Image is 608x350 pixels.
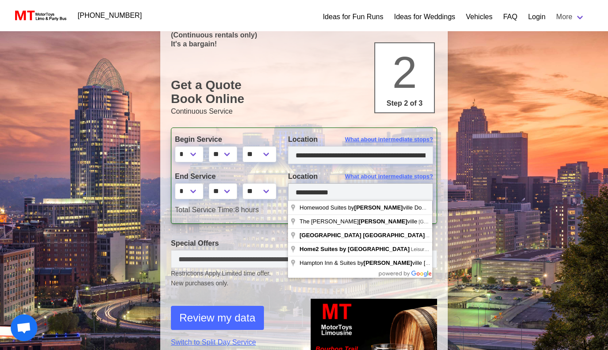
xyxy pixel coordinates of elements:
label: End Service [175,171,275,182]
img: MotorToys Logo [12,9,67,22]
span: [PERSON_NAME] [359,218,407,225]
span: Leisure Way, [GEOGRAPHIC_DATA], [GEOGRAPHIC_DATA], [GEOGRAPHIC_DATA] [411,247,599,252]
span: 2 [392,47,417,97]
span: New purchases only. [171,279,437,288]
a: Open chat [11,314,37,341]
span: [PERSON_NAME] [354,204,403,211]
span: What about intermediate stops? [345,135,433,144]
p: Continuous Service [171,106,437,117]
a: [PHONE_NUMBER] [73,7,147,25]
div: 8 hours [168,205,440,215]
span: [GEOGRAPHIC_DATA] [GEOGRAPHIC_DATA] Northeast [300,232,454,239]
span: The [PERSON_NAME] ville [300,218,418,225]
a: Switch to Split Day Service [171,337,297,348]
span: Total Service Time: [175,206,235,214]
span: Location [288,173,318,180]
small: Restrictions Apply. [171,270,437,288]
h1: Get a Quote Book Online [171,78,437,106]
p: Step 2 of 3 [379,98,430,109]
a: More [551,8,590,26]
p: It's a bargain! [171,40,437,48]
span: Hampton Inn & Suites by ville [GEOGRAPHIC_DATA] [300,259,485,266]
label: Special Offers [171,238,437,249]
a: FAQ [503,12,517,22]
span: Review my data [179,310,255,326]
span: Home2 Suites by [GEOGRAPHIC_DATA] [300,246,409,252]
button: Review my data [171,306,264,330]
span: Homewood Suites by ville Downtown [300,204,443,211]
span: What about intermediate stops? [345,172,433,181]
a: Vehicles [466,12,493,22]
span: Location [288,136,318,143]
a: Login [528,12,545,22]
p: (Continuous rentals only) [171,31,437,39]
a: Ideas for Fun Runs [323,12,383,22]
span: [PERSON_NAME] [364,259,412,266]
span: [GEOGRAPHIC_DATA], [GEOGRAPHIC_DATA], [GEOGRAPHIC_DATA] [418,219,577,224]
span: Limited time offer. [222,269,271,278]
label: Begin Service [175,134,275,145]
a: Ideas for Weddings [394,12,455,22]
